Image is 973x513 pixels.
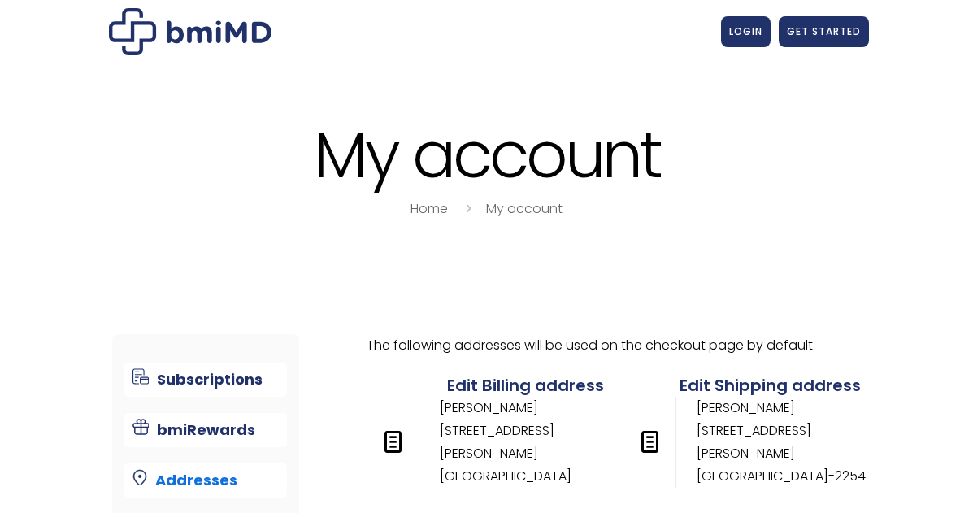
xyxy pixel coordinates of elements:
[410,199,448,218] a: Home
[124,463,287,498] a: Addresses
[109,8,271,55] img: My account
[729,24,762,38] span: LOGIN
[459,199,477,218] i: breadcrumbs separator
[124,363,287,397] a: Subscriptions
[721,16,771,47] a: LOGIN
[447,374,604,397] a: Edit Billing address
[779,16,869,47] a: GET STARTED
[680,374,861,397] a: Edit Shipping address
[367,334,861,357] p: The following addresses will be used on the checkout page by default.
[787,24,861,38] span: GET STARTED
[367,397,604,488] address: [PERSON_NAME] [STREET_ADDRESS][PERSON_NAME] [GEOGRAPHIC_DATA]
[623,397,866,488] address: [PERSON_NAME] [STREET_ADDRESS][PERSON_NAME] [GEOGRAPHIC_DATA]-2254
[105,120,869,189] h1: My account
[486,199,563,218] a: My account
[124,413,287,447] a: bmiRewards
